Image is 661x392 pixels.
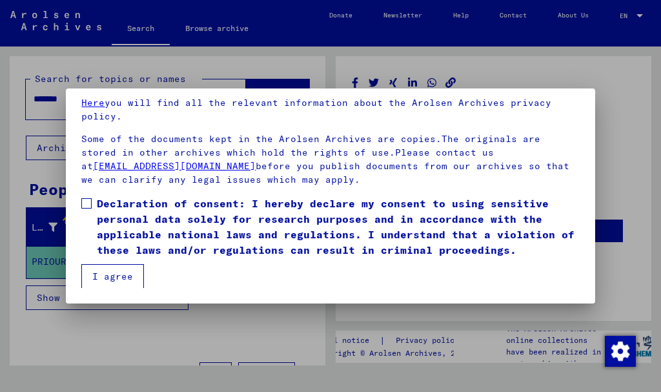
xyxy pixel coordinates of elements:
a: [EMAIL_ADDRESS][DOMAIN_NAME] [93,160,256,172]
span: Declaration of consent: I hereby declare my consent to using sensitive personal data solely for r... [97,196,579,258]
img: Change consent [605,336,636,367]
a: Here [81,97,105,108]
p: Some of the documents kept in the Arolsen Archives are copies.The originals are stored in other a... [81,132,579,187]
button: I agree [81,264,144,289]
div: Change consent [604,335,635,366]
p: you will find all the relevant information about the Arolsen Archives privacy policy. [81,96,579,123]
